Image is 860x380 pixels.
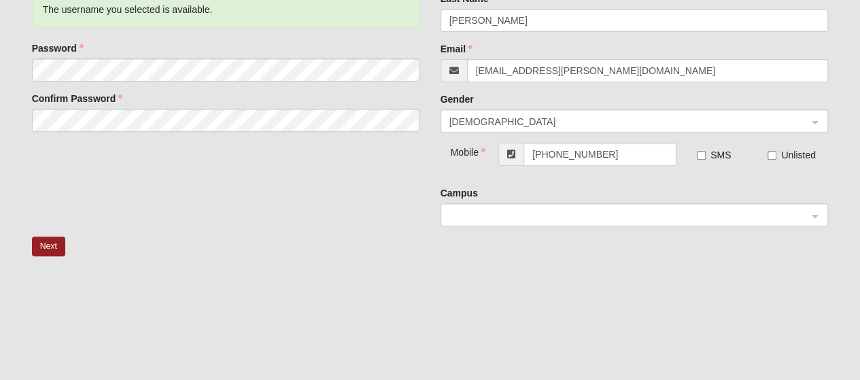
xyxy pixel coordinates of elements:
input: Unlisted [768,151,776,160]
label: Campus [441,186,478,200]
label: Password [32,41,84,55]
label: Gender [441,92,474,106]
input: SMS [697,151,706,160]
span: Male [449,114,808,129]
span: SMS [710,150,731,160]
span: Unlisted [781,150,816,160]
label: Confirm Password [32,92,123,105]
div: Mobile [441,143,473,159]
label: Email [441,42,472,56]
button: Next [32,237,65,256]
